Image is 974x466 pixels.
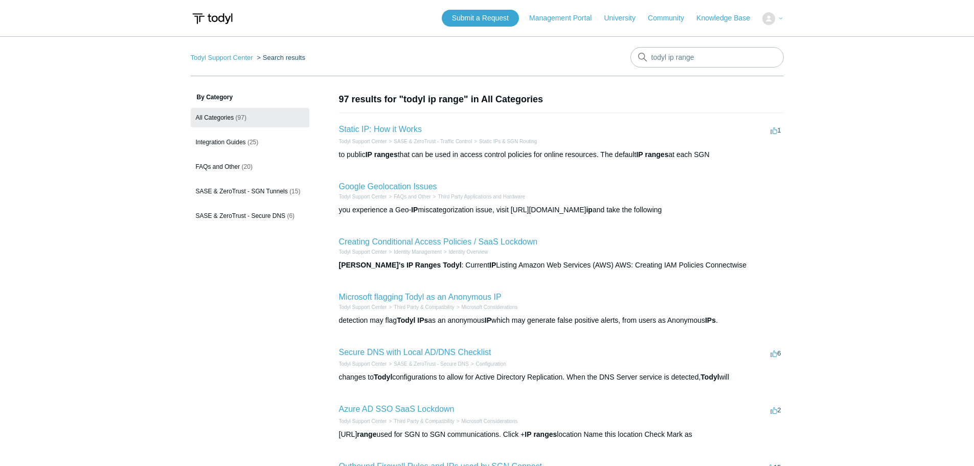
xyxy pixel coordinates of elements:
a: Azure AD SSO SaaS Lockdown [339,405,455,413]
a: Knowledge Base [696,13,760,24]
a: Microsoft Considerations [462,304,518,310]
span: 1 [771,126,781,134]
a: SASE & ZeroTrust - SGN Tunnels (15) [191,182,309,201]
span: (20) [242,163,253,170]
li: Todyl Support Center [339,417,387,425]
span: SASE & ZeroTrust - SGN Tunnels [196,188,288,195]
em: ranges [533,430,557,438]
a: Integration Guides (25) [191,132,309,152]
a: Secure DNS with Local AD/DNS Checklist [339,348,491,357]
div: you experience a Geo- miscategorization issue, visit [URL][DOMAIN_NAME] and take the following [339,205,784,215]
a: Todyl Support Center [191,54,253,61]
em: IPs [417,316,428,324]
a: Management Portal [529,13,602,24]
div: detection may flag as an anonymous which may generate false positive alerts, from users as Anonym... [339,315,784,326]
span: FAQs and Other [196,163,240,170]
a: Static IP: How it Works [339,125,422,134]
a: Submit a Request [442,10,519,27]
em: ranges [645,150,669,159]
em: IP [636,150,643,159]
span: (15) [289,188,300,195]
li: Todyl Support Center [339,303,387,311]
em: Todyl [397,316,415,324]
a: Community [648,13,694,24]
li: Third Party & Compatibility [387,303,454,311]
span: Integration Guides [196,139,246,146]
em: IP [411,206,418,214]
a: Microsoft Considerations [462,418,518,424]
input: Search [630,47,784,68]
li: Todyl Support Center [191,54,255,61]
em: range [357,430,376,438]
a: Third Party Applications and Hardware [438,194,525,199]
li: Todyl Support Center [339,193,387,201]
div: to public that can be used in access control policies for online resources. The default at each SGN [339,149,784,160]
a: Identity Overview [449,249,488,255]
h3: By Category [191,93,309,102]
a: SASE & ZeroTrust - Secure DNS (6) [191,206,309,226]
em: [PERSON_NAME]'s IP Ranges [339,261,441,269]
a: SASE & ZeroTrust - Traffic Control [394,139,472,144]
li: Todyl Support Center [339,360,387,368]
li: Identity Overview [442,248,488,256]
a: Todyl Support Center [339,304,387,310]
a: SASE & ZeroTrust - Secure DNS [394,361,468,367]
li: Microsoft Considerations [455,417,518,425]
span: All Categories [196,114,234,121]
a: Third Party & Compatibility [394,304,454,310]
a: FAQs and Other (20) [191,157,309,176]
em: IP [366,150,372,159]
div: [URL] used for SGN to SGN communications. Click + location Name this location Check Mark as [339,429,784,440]
span: (6) [287,212,295,219]
span: 2 [771,406,781,414]
li: SASE & ZeroTrust - Traffic Control [387,138,472,145]
span: SASE & ZeroTrust - Secure DNS [196,212,286,219]
a: Third Party & Compatibility [394,418,454,424]
li: Static IPs & SGN Routing [472,138,537,145]
a: Static IPs & SGN Routing [479,139,537,144]
li: Todyl Support Center [339,248,387,256]
a: Todyl Support Center [339,139,387,144]
em: Todyl [700,373,719,381]
em: Todyl [374,373,392,381]
a: All Categories (97) [191,108,309,127]
a: Configuration [475,361,506,367]
h1: 97 results for "todyl ip range" in All Categories [339,93,784,106]
em: IP [525,430,531,438]
a: Todyl Support Center [339,194,387,199]
a: Microsoft flagging Todyl as an Anonymous IP [339,293,502,301]
div: : Current Listing Amazon Web Services (AWS) AWS: Creating IAM Policies Connectwise [339,260,784,271]
li: Todyl Support Center [339,138,387,145]
li: Configuration [469,360,506,368]
li: FAQs and Other [387,193,431,201]
li: Identity Management [387,248,441,256]
a: University [604,13,645,24]
li: Search results [255,54,305,61]
a: Google Geolocation Issues [339,182,437,191]
li: Third Party & Compatibility [387,417,454,425]
a: Todyl Support Center [339,361,387,367]
li: SASE & ZeroTrust - Secure DNS [387,360,468,368]
span: 6 [771,349,781,357]
a: Todyl Support Center [339,418,387,424]
em: ip [586,206,592,214]
a: Identity Management [394,249,441,255]
span: (97) [236,114,246,121]
a: FAQs and Other [394,194,431,199]
li: Third Party Applications and Hardware [431,193,525,201]
em: Todyl [443,261,461,269]
div: changes to configurations to allow for Active Directory Replication. When the DNS Server service ... [339,372,784,383]
em: IPs [705,316,716,324]
span: (25) [247,139,258,146]
li: Microsoft Considerations [455,303,518,311]
em: IP [489,261,496,269]
a: Creating Conditional Access Policies / SaaS Lockdown [339,237,538,246]
em: ranges [374,150,398,159]
a: Todyl Support Center [339,249,387,255]
em: IP [485,316,491,324]
img: Todyl Support Center Help Center home page [191,9,234,28]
